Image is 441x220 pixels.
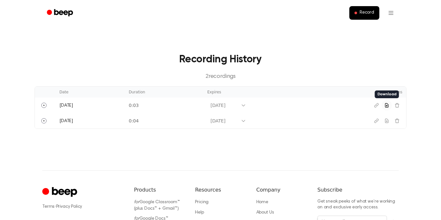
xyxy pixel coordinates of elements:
button: Download recording [382,116,392,126]
button: Record [349,6,379,20]
h6: Resources [195,186,246,194]
td: 0:03 [125,98,203,113]
a: Beep [42,7,79,19]
th: Duration [125,87,203,98]
th: Date [56,87,125,98]
button: Open menu [383,5,399,21]
a: About Us [256,210,274,215]
span: [DATE] [59,103,73,108]
span: Record [360,10,374,16]
div: · [42,204,124,210]
button: Delete recording [392,116,402,126]
button: Copy link [371,100,382,110]
a: Cruip [42,186,79,199]
h6: Products [134,186,185,194]
div: [DATE] [210,118,238,124]
p: Get sneak peeks of what we’re working on and exclusive early access. [317,199,399,210]
span: [DATE] [59,119,73,123]
td: 0:04 [125,113,203,129]
a: Terms [42,204,55,209]
th: Actions [354,87,406,98]
div: [DATE] [210,102,238,109]
a: Pricing [195,200,209,204]
h6: Company [256,186,307,194]
button: Delete recording [392,100,402,110]
p: 2 recording s [45,72,396,81]
button: Play [39,100,49,110]
a: forGoogle Classroom™ (plus Docs™ + Gmail™) [134,200,180,211]
i: for [134,200,139,204]
h3: Recording History [45,52,396,67]
th: Expires [203,87,354,98]
a: Help [195,210,204,215]
button: Download recording [382,100,392,110]
a: Home [256,200,268,204]
h6: Subscribe [317,186,399,194]
button: Copy link [371,116,382,126]
button: Play [39,116,49,126]
a: Privacy Policy [56,204,82,209]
